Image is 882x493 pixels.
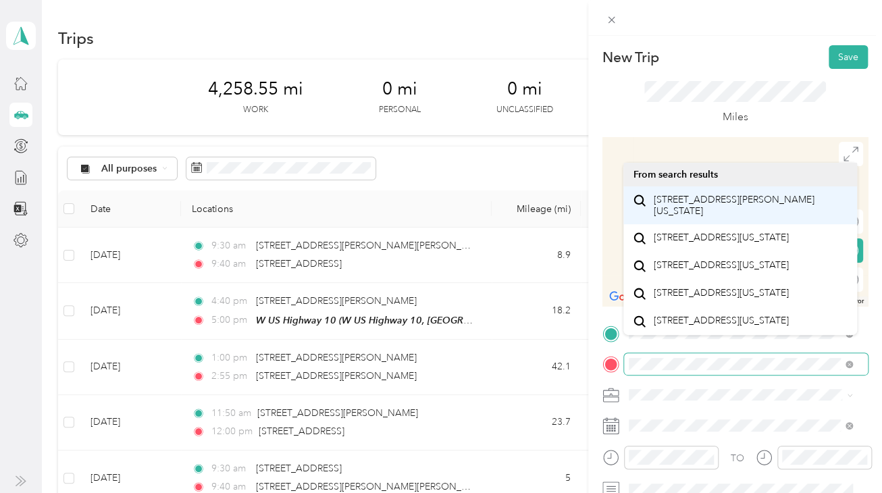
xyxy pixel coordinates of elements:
div: TO [730,451,744,465]
span: [STREET_ADDRESS][US_STATE] [654,232,789,244]
span: [STREET_ADDRESS][PERSON_NAME][US_STATE] [654,194,848,217]
p: New Trip [602,48,659,67]
span: [STREET_ADDRESS][US_STATE] [654,259,789,271]
p: Miles [722,109,748,126]
iframe: Everlance-gr Chat Button Frame [806,417,882,493]
span: [STREET_ADDRESS][US_STATE] [654,287,789,299]
span: [STREET_ADDRESS][US_STATE] [654,315,789,327]
button: Save [829,45,868,69]
a: Open this area in Google Maps (opens a new window) [606,288,650,306]
span: From search results [633,169,717,180]
img: Google [606,288,650,306]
